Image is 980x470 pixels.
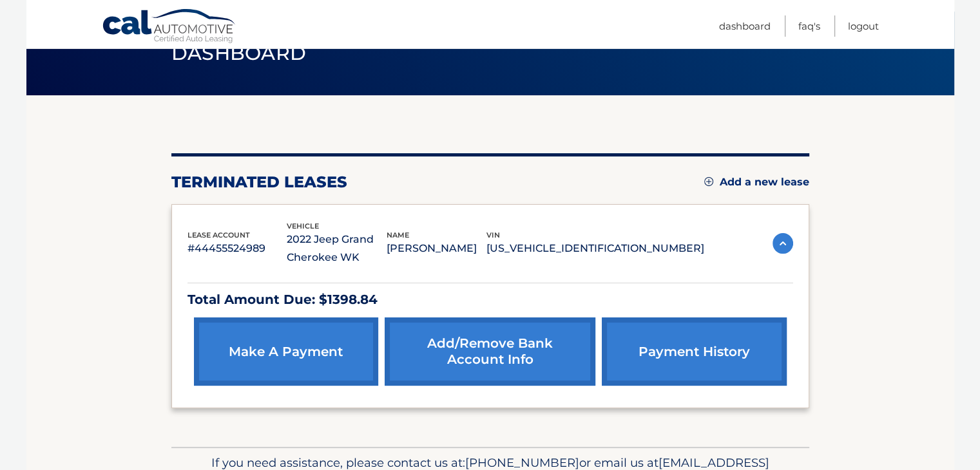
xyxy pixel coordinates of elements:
span: vin [486,230,500,240]
span: name [387,230,409,240]
span: [PHONE_NUMBER] [465,455,579,470]
a: payment history [602,317,786,386]
a: Logout [848,15,879,37]
p: 2022 Jeep Grand Cherokee WK [287,230,387,267]
a: Dashboard [719,15,771,37]
a: FAQ's [798,15,820,37]
a: make a payment [194,317,378,386]
span: Dashboard [171,41,307,65]
a: Cal Automotive [102,8,237,46]
a: Add a new lease [704,176,809,189]
a: Add/Remove bank account info [385,317,595,386]
span: vehicle [287,221,319,230]
h2: terminated leases [171,173,347,192]
span: lease account [187,230,250,240]
p: #44455524989 [187,240,287,258]
img: accordion-active.svg [773,233,793,254]
p: [PERSON_NAME] [387,240,486,258]
img: add.svg [704,177,713,186]
p: [US_VEHICLE_IDENTIFICATION_NUMBER] [486,240,704,258]
p: Total Amount Due: $1398.84 [187,288,793,311]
